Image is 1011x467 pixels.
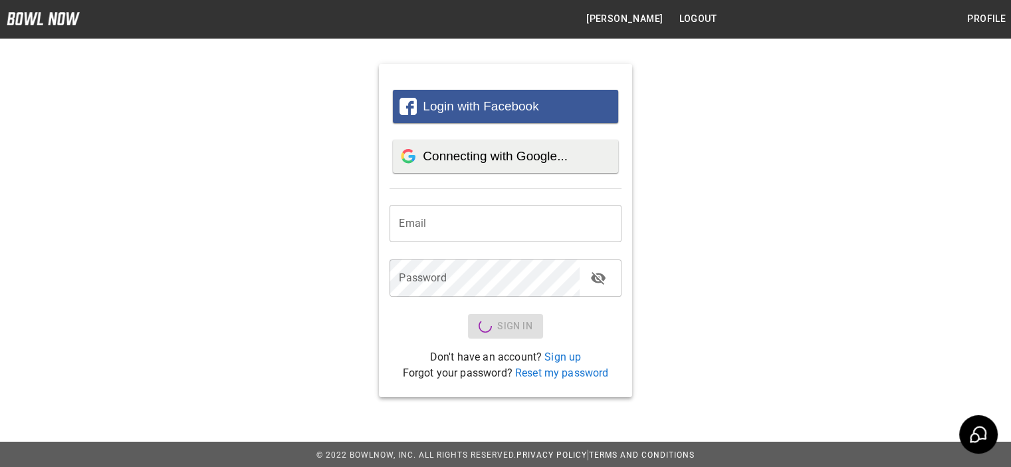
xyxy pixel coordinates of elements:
button: toggle password visibility [585,265,612,291]
span: © 2022 BowlNow, Inc. All Rights Reserved. [316,450,516,460]
img: logo [7,12,80,25]
a: Sign up [544,351,581,363]
button: Connecting with Google... [393,140,618,173]
button: Profile [962,7,1011,31]
p: Forgot your password? [390,365,621,381]
a: Reset my password [515,367,609,379]
a: Terms and Conditions [589,450,695,460]
button: Logout [673,7,721,31]
button: [PERSON_NAME] [581,7,668,31]
span: Connecting with Google... [423,149,568,163]
a: Privacy Policy [516,450,587,460]
p: Don't have an account? [390,349,621,365]
button: Login with Facebook [393,90,618,123]
span: Login with Facebook [423,99,538,113]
